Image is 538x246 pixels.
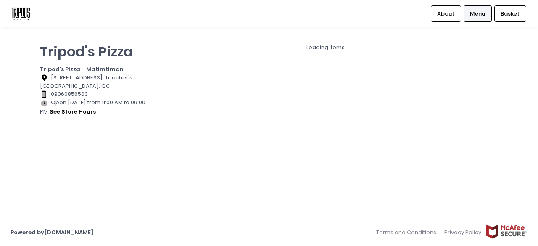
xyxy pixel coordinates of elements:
[49,107,96,116] button: see store hours
[157,43,498,52] div: Loading items...
[470,10,485,18] span: Menu
[440,224,486,241] a: Privacy Policy
[464,5,492,21] a: Menu
[485,224,527,239] img: mcafee-secure
[40,43,147,60] p: Tripod's Pizza
[437,10,454,18] span: About
[40,98,147,116] div: Open [DATE] from 11:00 AM to 09:00 PM
[40,90,147,98] div: 09060856503
[501,10,520,18] span: Basket
[11,6,31,21] img: logo
[11,228,94,236] a: Powered by[DOMAIN_NAME]
[431,5,461,21] a: About
[40,65,124,73] b: Tripod's Pizza - Matimtiman
[40,74,147,90] div: [STREET_ADDRESS], Teacher's [GEOGRAPHIC_DATA]. QC
[376,224,440,241] a: Terms and Conditions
